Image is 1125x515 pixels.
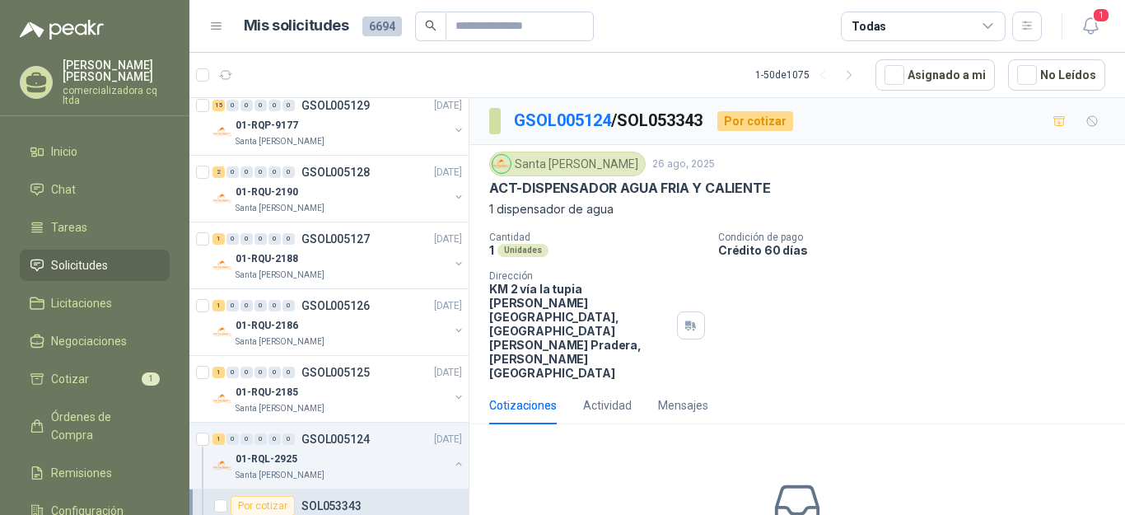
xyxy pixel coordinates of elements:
div: 0 [282,300,295,311]
button: Asignado a mi [875,59,995,91]
span: Licitaciones [51,294,112,312]
a: Negociaciones [20,325,170,357]
div: 1 [212,433,225,445]
span: 6694 [362,16,402,36]
p: 26 ago, 2025 [652,157,715,172]
div: 0 [226,300,239,311]
a: GSOL005124 [514,110,611,130]
p: Santa [PERSON_NAME] [236,335,324,349]
div: Unidades [497,244,548,257]
button: 1 [1076,12,1105,41]
p: GSOL005129 [301,100,370,111]
div: 0 [240,367,253,378]
div: Santa [PERSON_NAME] [489,152,646,176]
a: Chat [20,174,170,205]
a: Inicio [20,136,170,167]
a: 2 0 0 0 0 0 GSOL005128[DATE] Company Logo01-RQU-2190Santa [PERSON_NAME] [212,162,465,215]
a: 15 0 0 0 0 0 GSOL005129[DATE] Company Logo01-RQP-9177Santa [PERSON_NAME] [212,96,465,148]
p: 01-RQL-2925 [236,452,297,467]
p: Santa [PERSON_NAME] [236,469,324,482]
div: 0 [282,233,295,245]
span: Remisiones [51,464,112,482]
a: 1 0 0 0 0 0 GSOL005126[DATE] Company Logo01-RQU-2186Santa [PERSON_NAME] [212,296,465,349]
div: 0 [226,367,239,378]
p: SOL053343 [301,500,362,512]
a: Tareas [20,212,170,243]
div: 1 - 50 de 1075 [755,62,862,88]
p: GSOL005126 [301,300,370,311]
div: 0 [254,233,267,245]
p: KM 2 vía la tupia [PERSON_NAME][GEOGRAPHIC_DATA], [GEOGRAPHIC_DATA][PERSON_NAME] Pradera , [PERSO... [489,282,670,380]
span: Cotizar [51,370,89,388]
p: 1 [489,243,494,257]
p: 01-RQP-9177 [236,118,298,133]
p: [DATE] [434,165,462,180]
img: Company Logo [212,456,232,475]
div: 0 [254,367,267,378]
h1: Mis solicitudes [244,14,349,38]
div: 0 [240,166,253,178]
a: Licitaciones [20,288,170,319]
span: 1 [1092,7,1110,23]
p: [DATE] [434,298,462,314]
p: Condición de pago [718,232,1118,243]
img: Company Logo [492,155,511,173]
a: 1 0 0 0 0 0 GSOL005127[DATE] Company Logo01-RQU-2188Santa [PERSON_NAME] [212,229,465,282]
p: 01-RQU-2190 [236,185,298,200]
p: GSOL005125 [301,367,370,378]
p: GSOL005127 [301,233,370,245]
button: No Leídos [1008,59,1105,91]
p: GSOL005124 [301,433,370,445]
div: 1 [212,367,225,378]
div: 0 [254,100,267,111]
p: [DATE] [434,365,462,381]
div: Mensajes [658,396,708,414]
span: Solicitudes [51,256,108,274]
span: Tareas [51,218,87,236]
div: 0 [240,300,253,311]
p: 01-RQU-2185 [236,385,298,400]
div: 0 [268,166,281,178]
p: [PERSON_NAME] [PERSON_NAME] [63,59,170,82]
div: Actividad [583,396,632,414]
a: Remisiones [20,457,170,489]
span: Órdenes de Compra [51,408,154,444]
p: Dirección [489,270,670,282]
div: Por cotizar [717,111,793,131]
span: Chat [51,180,76,199]
div: 0 [254,433,267,445]
img: Company Logo [212,255,232,275]
div: 0 [226,100,239,111]
p: [DATE] [434,232,462,247]
div: Todas [852,17,886,35]
p: Santa [PERSON_NAME] [236,202,324,215]
div: 15 [212,100,225,111]
div: 0 [240,100,253,111]
span: 1 [142,372,160,386]
div: 0 [254,300,267,311]
p: comercializadora cq ltda [63,86,170,105]
div: 1 [212,300,225,311]
a: 1 0 0 0 0 0 GSOL005125[DATE] Company Logo01-RQU-2185Santa [PERSON_NAME] [212,363,465,415]
a: Órdenes de Compra [20,401,170,451]
img: Company Logo [212,389,232,409]
div: 0 [282,433,295,445]
div: 0 [240,433,253,445]
span: search [425,20,436,31]
img: Logo peakr [20,20,104,40]
p: 01-RQU-2188 [236,251,298,267]
div: 0 [282,100,295,111]
div: 0 [282,367,295,378]
span: Negociaciones [51,332,127,350]
a: Cotizar1 [20,363,170,395]
a: 1 0 0 0 0 0 GSOL005124[DATE] Company Logo01-RQL-2925Santa [PERSON_NAME] [212,429,465,482]
div: Cotizaciones [489,396,557,414]
div: 0 [268,433,281,445]
p: 01-RQU-2186 [236,318,298,334]
div: 0 [226,433,239,445]
p: Santa [PERSON_NAME] [236,402,324,415]
p: Crédito 60 días [718,243,1118,257]
p: Cantidad [489,232,705,243]
div: 0 [268,367,281,378]
img: Company Logo [212,322,232,342]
